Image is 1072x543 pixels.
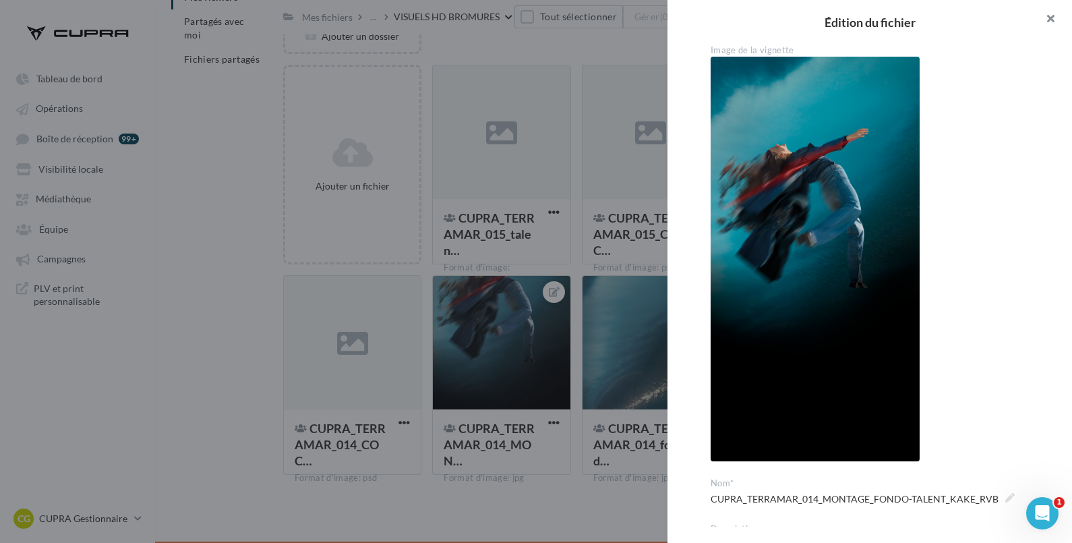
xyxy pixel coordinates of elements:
[711,523,1040,536] div: Description
[1026,497,1059,530] iframe: Intercom live chat
[689,16,1050,28] h2: Édition du fichier
[711,45,1040,57] div: Image de la vignette
[711,490,1015,509] span: CUPRA_TERRAMAR_014_MONTAGE_FONDO-TALENT_KAKE_RVB
[711,57,920,461] img: CUPRA_TERRAMAR_014_MONTAGE_FONDO-TALENT_KAKE_RVB
[1054,497,1065,508] span: 1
